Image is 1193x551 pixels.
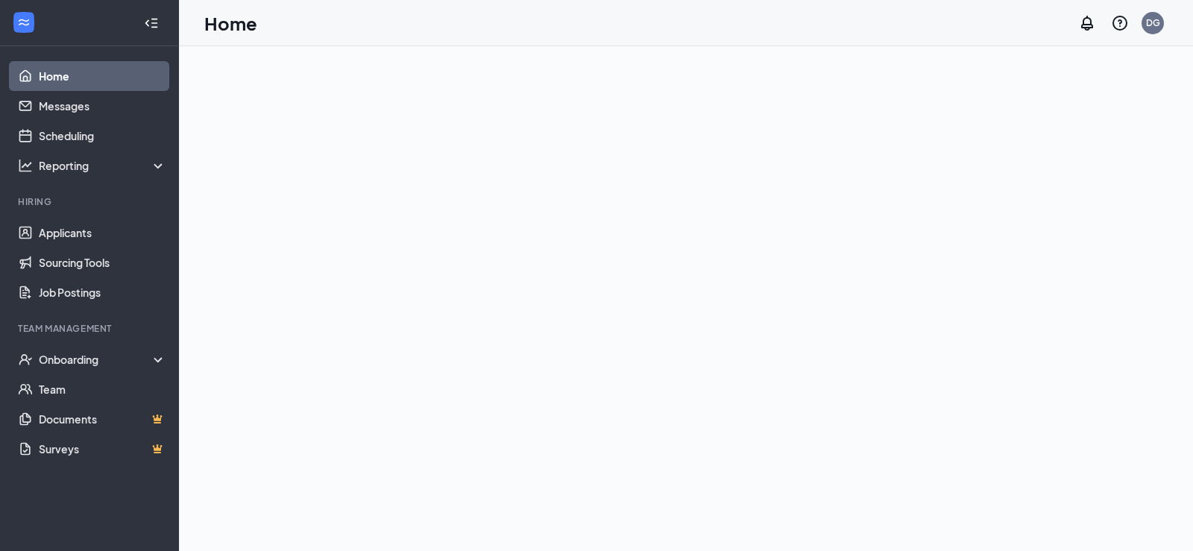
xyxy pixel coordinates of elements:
[39,121,166,151] a: Scheduling
[18,322,163,335] div: Team Management
[1146,16,1160,29] div: DG
[39,277,166,307] a: Job Postings
[1078,14,1096,32] svg: Notifications
[16,15,31,30] svg: WorkstreamLogo
[144,16,159,31] svg: Collapse
[18,158,33,173] svg: Analysis
[39,374,166,404] a: Team
[204,10,257,36] h1: Home
[39,404,166,434] a: DocumentsCrown
[39,352,167,367] div: Onboarding
[39,248,166,277] a: Sourcing Tools
[1111,14,1129,32] svg: QuestionInfo
[39,434,166,464] a: SurveysCrown
[39,91,166,121] a: Messages
[39,218,166,248] a: Applicants
[39,61,166,91] a: Home
[39,158,167,173] div: Reporting
[18,352,33,367] svg: UserCheck
[18,195,163,208] div: Hiring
